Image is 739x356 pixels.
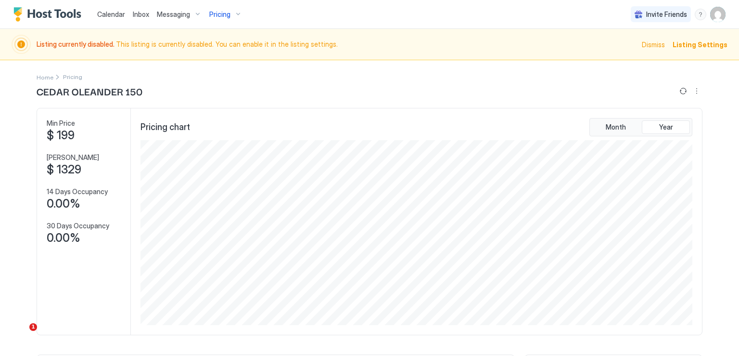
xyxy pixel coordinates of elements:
a: Inbox [133,9,149,19]
button: Month [592,120,640,134]
span: CEDAR OLEANDER 150 [37,84,142,98]
iframe: Intercom live chat [10,323,33,346]
div: menu [695,9,706,20]
span: Inbox [133,10,149,18]
span: Calendar [97,10,125,18]
span: 14 Days Occupancy [47,187,108,196]
span: 0.00% [47,197,80,211]
button: Sync prices [677,85,689,97]
span: Breadcrumb [63,73,82,80]
span: 30 Days Occupancy [47,222,109,230]
span: Invite Friends [646,10,687,19]
span: Year [659,123,673,132]
span: $ 199 [47,128,75,143]
span: Pricing [209,10,230,19]
div: User profile [710,7,726,22]
span: Messaging [157,10,190,19]
span: Min Price [47,119,75,128]
span: [PERSON_NAME] [47,153,99,162]
span: 1 [29,323,37,331]
span: Month [606,123,626,132]
div: tab-group [589,118,692,136]
div: menu [691,85,702,97]
div: Listing Settings [673,40,727,50]
button: More options [691,85,702,97]
span: This listing is currently disabled. You can enable it in the listing settings. [37,40,636,49]
button: Year [642,120,690,134]
span: $ 1329 [47,162,81,177]
a: Calendar [97,9,125,19]
span: Pricing chart [140,122,190,133]
span: Home [37,74,53,81]
span: Listing currently disabled. [37,40,116,48]
a: Home [37,72,53,82]
div: Breadcrumb [37,72,53,82]
div: Dismiss [642,40,665,50]
a: Host Tools Logo [13,7,86,22]
span: 0.00% [47,231,80,245]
